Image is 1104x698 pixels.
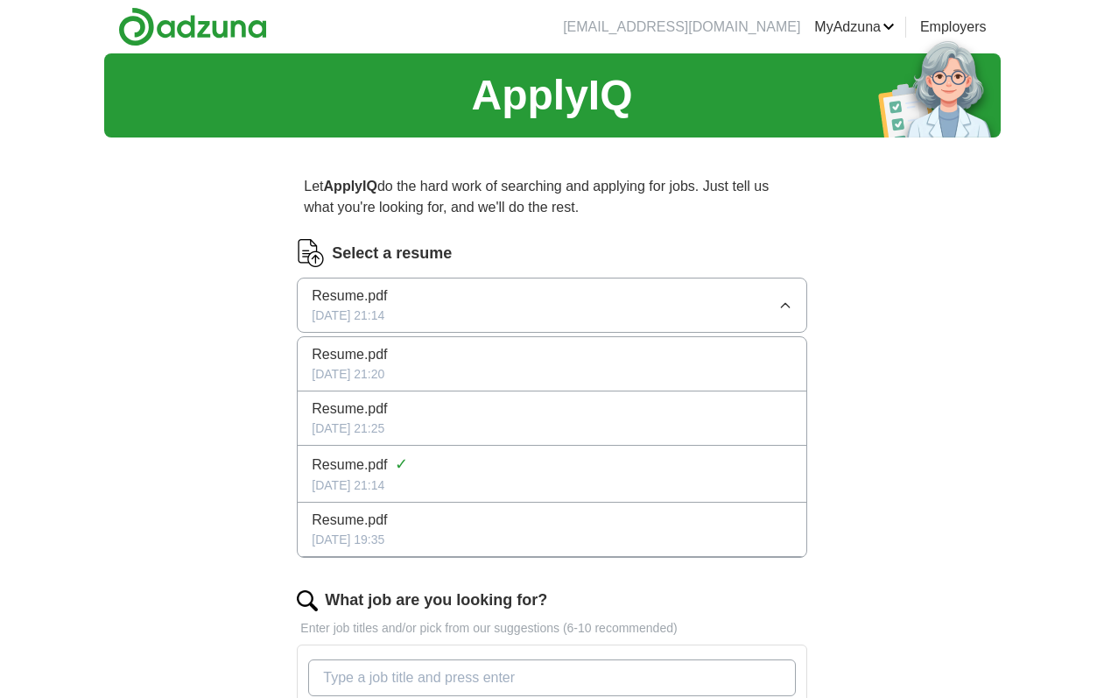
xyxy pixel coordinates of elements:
h1: ApplyIQ [471,64,632,127]
div: [DATE] 19:35 [312,531,791,549]
span: ✓ [395,453,408,476]
p: Enter job titles and/or pick from our suggestions (6-10 recommended) [297,619,806,638]
p: Let do the hard work of searching and applying for jobs. Just tell us what you're looking for, an... [297,169,806,225]
a: Employers [920,17,987,38]
div: [DATE] 21:20 [312,365,791,384]
span: [DATE] 21:14 [312,307,384,325]
strong: ApplyIQ [324,179,377,194]
li: [EMAIL_ADDRESS][DOMAIN_NAME] [563,17,800,38]
label: What job are you looking for? [325,589,547,612]
input: Type a job title and press enter [308,659,795,696]
span: Resume.pdf [312,344,387,365]
span: Resume.pdf [312,455,387,476]
img: CV Icon [297,239,325,267]
span: Resume.pdf [312,510,387,531]
div: [DATE] 21:25 [312,420,791,438]
a: MyAdzuna [814,17,895,38]
button: Resume.pdf[DATE] 21:14 [297,278,806,333]
img: search.png [297,590,318,611]
span: Resume.pdf [312,398,387,420]
label: Select a resume [332,242,452,265]
div: [DATE] 21:14 [312,476,791,495]
span: Resume.pdf [312,286,387,307]
img: Adzuna logo [118,7,267,46]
